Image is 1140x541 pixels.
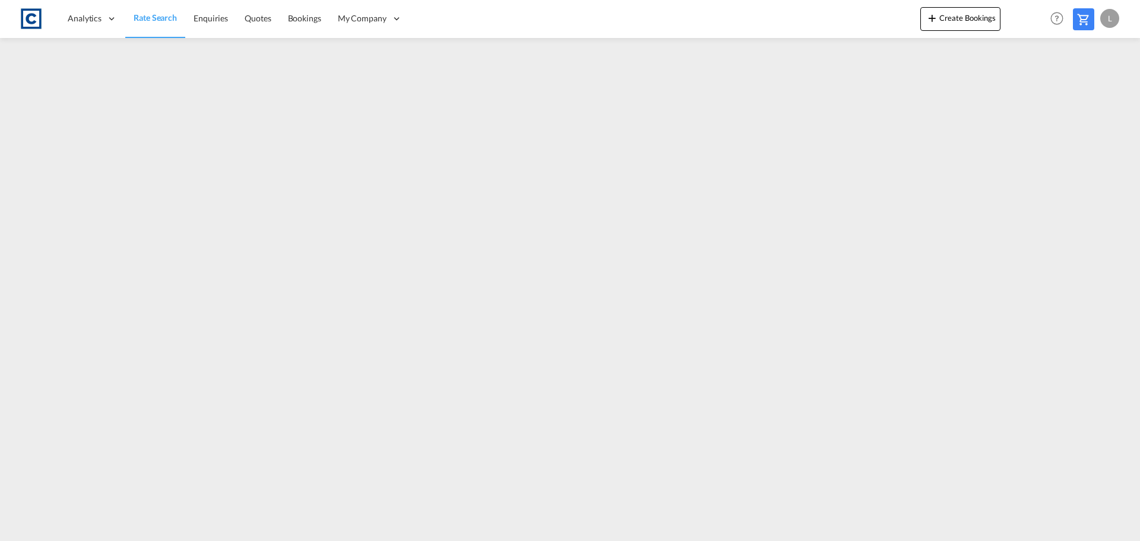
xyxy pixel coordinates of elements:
span: Analytics [68,12,102,24]
span: My Company [338,12,387,24]
img: 1fdb9190129311efbfaf67cbb4249bed.jpeg [18,5,45,32]
button: icon-plus 400-fgCreate Bookings [920,7,1000,31]
span: Quotes [245,13,271,23]
div: L [1100,9,1119,28]
span: Help [1047,8,1067,29]
span: Enquiries [194,13,228,23]
span: Rate Search [134,12,177,23]
md-icon: icon-plus 400-fg [925,11,939,25]
div: Help [1047,8,1073,30]
span: Bookings [288,13,321,23]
